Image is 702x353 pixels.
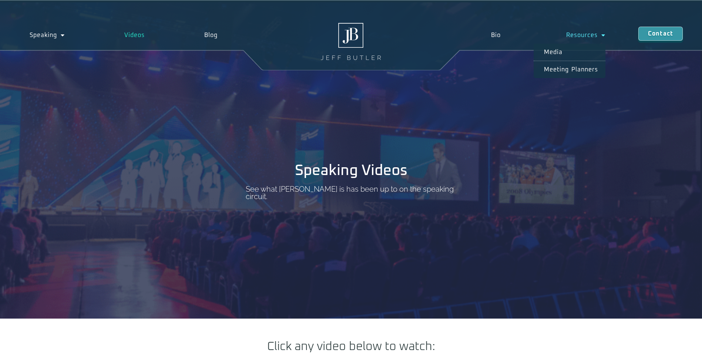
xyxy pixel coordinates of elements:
[648,31,673,37] span: Contact
[246,185,457,200] p: See what [PERSON_NAME] is has been up to on the speaking circuit.
[95,27,175,44] a: Videos
[295,163,407,178] h1: Speaking Videos
[458,27,533,44] a: Bio
[534,44,605,61] a: Media
[638,27,683,41] a: Contact
[534,61,605,78] a: Meeting planners
[534,27,638,44] a: Resources
[52,341,650,353] h2: Click any video below to watch:
[534,44,605,78] ul: Resources
[175,27,248,44] a: Blog
[458,27,638,44] nav: Menu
